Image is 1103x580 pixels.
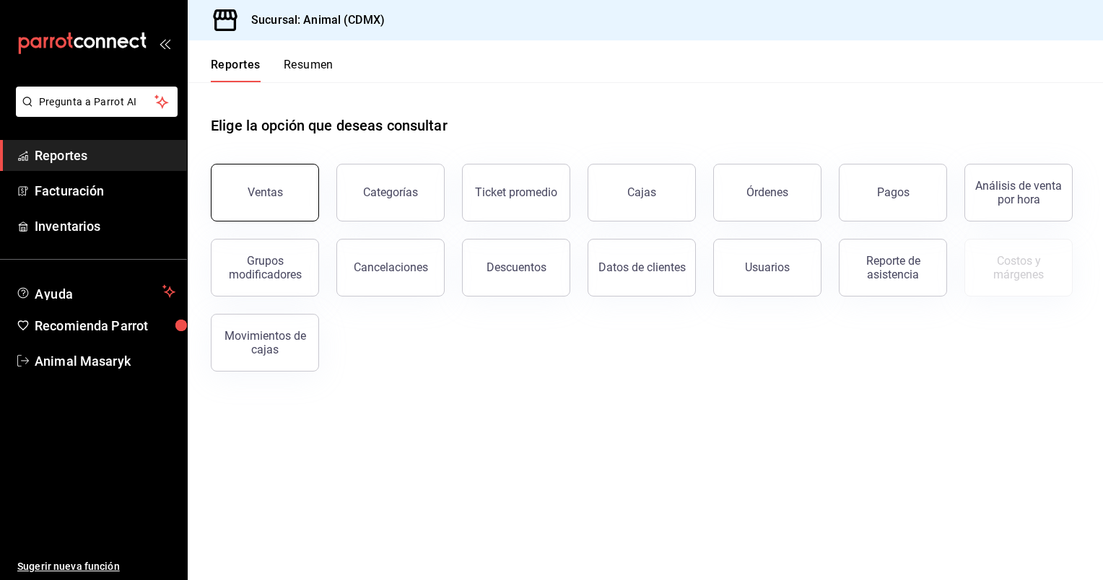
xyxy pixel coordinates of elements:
div: Datos de clientes [598,260,686,274]
div: Ventas [248,185,283,199]
span: Recomienda Parrot [35,316,175,335]
div: Cajas [627,184,657,201]
div: navigation tabs [211,58,333,82]
button: open_drawer_menu [159,38,170,49]
button: Análisis de venta por hora [964,164,1073,221]
div: Órdenes [746,185,788,199]
button: Pregunta a Parrot AI [16,87,178,117]
div: Reporte de asistencia [848,254,938,281]
button: Categorías [336,164,445,221]
button: Descuentos [462,239,570,296]
button: Movimientos de cajas [211,314,319,372]
button: Ticket promedio [462,164,570,221]
span: Facturación [35,181,175,201]
button: Órdenes [713,164,821,221]
h1: Elige la opción que deseas consultar [211,115,448,136]
button: Datos de clientes [588,239,696,296]
span: Animal Masaryk [35,351,175,371]
div: Categorías [363,185,418,199]
button: Pagos [839,164,947,221]
h3: Sucursal: Animal (CDMX) [240,12,385,29]
button: Usuarios [713,239,821,296]
div: Costos y márgenes [974,254,1063,281]
div: Descuentos [487,260,546,274]
div: Movimientos de cajas [220,329,310,356]
button: Ventas [211,164,319,221]
button: Cancelaciones [336,239,445,296]
div: Usuarios [745,260,790,274]
button: Grupos modificadores [211,239,319,296]
div: Pagos [877,185,910,199]
span: Ayuda [35,283,157,300]
a: Cajas [588,164,696,221]
button: Contrata inventarios para ver este reporte [964,239,1073,296]
button: Resumen [284,58,333,82]
div: Análisis de venta por hora [974,179,1063,206]
span: Reportes [35,146,175,165]
span: Pregunta a Parrot AI [39,95,155,110]
div: Cancelaciones [354,260,428,274]
a: Pregunta a Parrot AI [10,105,178,120]
span: Sugerir nueva función [17,559,175,574]
div: Grupos modificadores [220,254,310,281]
button: Reportes [211,58,261,82]
div: Ticket promedio [475,185,557,199]
button: Reporte de asistencia [839,239,947,296]
span: Inventarios [35,216,175,236]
